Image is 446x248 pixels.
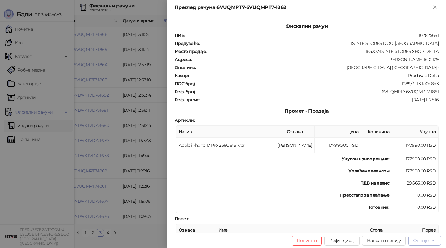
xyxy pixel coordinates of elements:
div: [PERSON_NAME] 16 0 129 [192,57,439,62]
div: Преглед рачуна 6VUQMPT7-6VUQMPT7-1862 [175,4,431,11]
button: Поништи [292,236,322,246]
strong: Укупан износ рачуна : [342,156,389,162]
div: 1165202-ISTYLE STORES SHOP DELTA [208,49,439,54]
strong: Преостало за плаћање [340,192,389,198]
th: Стопа [367,224,392,236]
th: Ознака [275,126,315,138]
span: Промет - Продаја [280,108,334,114]
td: Apple iPhone 17 Pro 256GB Silver [176,138,275,153]
td: 0,00 RSD [392,201,439,213]
span: Направи копију [367,238,401,243]
div: 102825661 [186,33,439,38]
strong: Место продаје : [175,49,207,54]
strong: Адреса : [175,57,192,62]
strong: Реф. број : [175,89,195,94]
div: Опције [413,238,429,243]
button: Close [431,4,439,11]
th: Укупно [392,126,439,138]
td: 177.990,00 RSD [315,138,361,153]
strong: Предузеће : [175,41,200,46]
strong: Општина : [175,65,196,70]
th: Порез [392,224,439,236]
strong: Реф. време : [175,97,200,102]
strong: Уплаћено авансом [348,168,389,174]
td: 0,00 RSD [392,189,439,201]
div: 1289/3.11.3-fd0d8d3 [196,81,439,86]
div: [GEOGRAPHIC_DATA] ([GEOGRAPHIC_DATA]) [196,65,439,70]
th: Цена [315,126,361,138]
th: Ознака [176,224,216,236]
td: 29.665,00 RSD [392,177,439,189]
td: 177.990,00 RSD [392,153,439,165]
th: Име [216,224,367,236]
div: 6VUQMPT7-6VUQMPT7-1861 [196,89,439,94]
th: Количина [361,126,392,138]
td: 177.990,00 RSD [392,165,439,177]
strong: Готовина : [369,204,389,210]
strong: Порез : [175,216,189,221]
strong: ПДВ на аванс [360,180,389,186]
div: ISTYLE STORES DOO [GEOGRAPHIC_DATA] [200,41,439,46]
strong: Касир : [175,73,189,78]
strong: Артикли : [175,117,195,123]
strong: ПИБ : [175,33,185,38]
button: Направи копију [362,236,406,246]
td: 1 [361,138,392,153]
strong: ПОС број : [175,81,195,86]
button: Опције [408,236,441,246]
td: [PERSON_NAME] [275,138,315,153]
div: [DATE] 11:25:16 [201,97,439,102]
th: Назив [176,126,275,138]
span: Фискални рачун [281,23,333,29]
button: Рефундирај [324,236,360,246]
div: Prodavac Delta [189,73,439,78]
td: 177.990,00 RSD [392,138,439,153]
